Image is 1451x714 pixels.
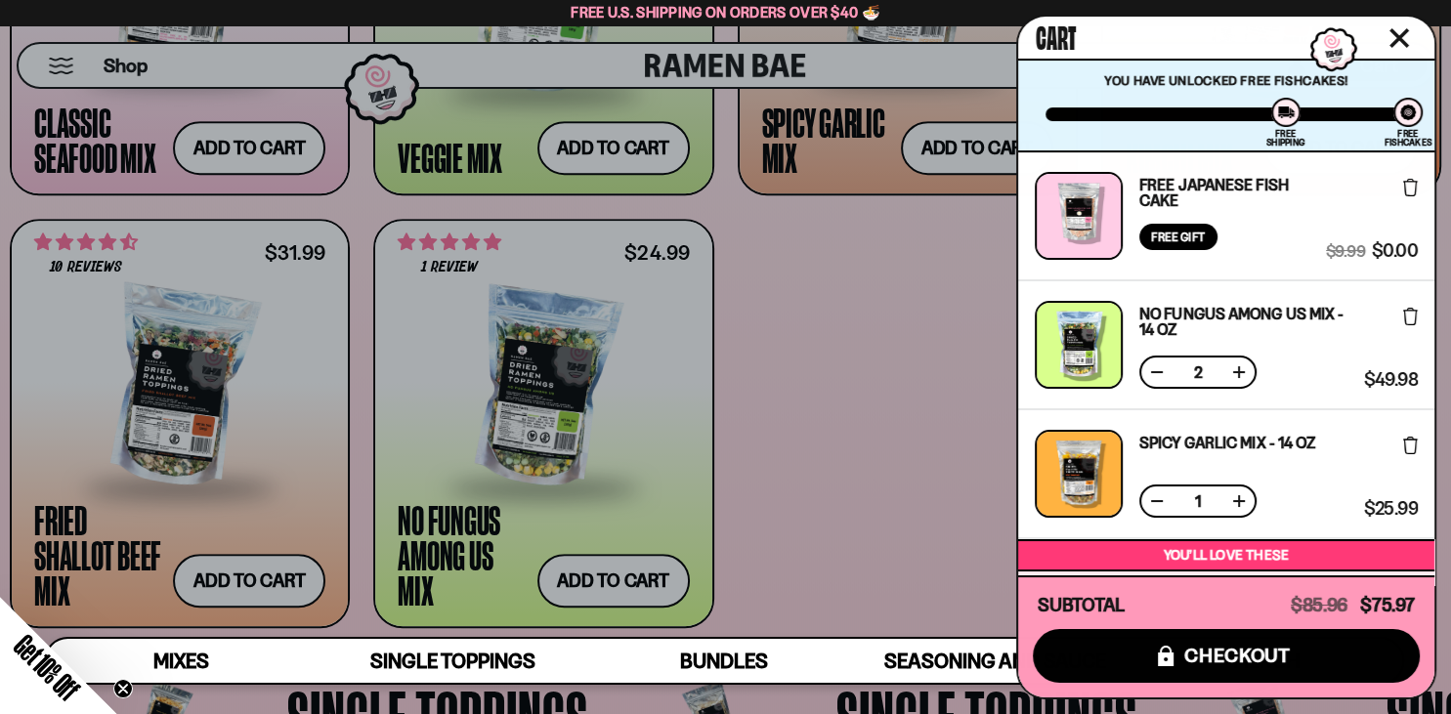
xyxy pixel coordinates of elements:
[9,629,85,705] span: Get 10% Off
[1291,594,1347,616] span: $85.96
[1372,242,1418,260] span: $0.00
[46,639,318,683] a: Mixes
[1139,306,1357,337] a: No Fungus Among Us Mix - 14 OZ
[1139,435,1315,450] a: Spicy Garlic Mix - 14 oz
[1139,177,1326,208] a: Free Japanese Fish Cake
[1036,16,1076,55] span: Cart
[1046,72,1407,88] p: You have unlocked Free Fishcakes!
[113,679,133,698] button: Close teaser
[1364,500,1418,518] span: $25.99
[1023,546,1430,565] p: You’ll love these
[1182,493,1214,509] span: 1
[1385,129,1432,147] div: Free Fishcakes
[1266,129,1304,147] div: Free Shipping
[1033,629,1420,683] button: checkout
[1385,23,1414,53] button: Close cart
[1184,645,1291,666] span: checkout
[1364,371,1418,389] span: $49.98
[318,639,589,683] a: Single Toppings
[1182,364,1214,380] span: 2
[884,649,1106,673] span: Seasoning and Sauce
[571,3,880,21] span: Free U.S. Shipping on Orders over $40 🍜
[680,649,768,673] span: Bundles
[1326,242,1365,260] span: $9.99
[370,649,535,673] span: Single Toppings
[588,639,860,683] a: Bundles
[153,649,209,673] span: Mixes
[860,639,1131,683] a: Seasoning and Sauce
[1360,594,1415,616] span: $75.97
[1038,596,1125,615] h4: Subtotal
[1139,224,1217,250] div: Free Gift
